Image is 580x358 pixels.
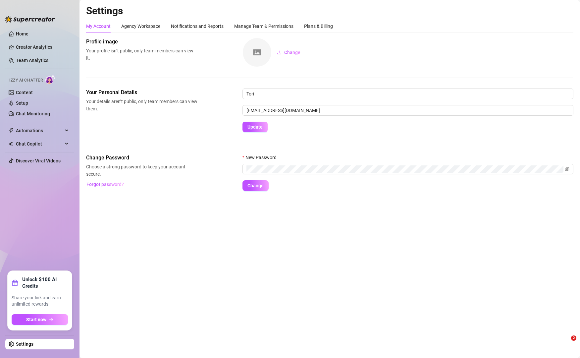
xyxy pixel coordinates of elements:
[22,276,68,289] strong: Unlock $100 AI Credits
[86,5,573,17] h2: Settings
[45,75,56,84] img: AI Chatter
[86,154,197,162] span: Change Password
[242,154,281,161] label: New Password
[86,47,197,62] span: Your profile isn’t public, only team members can view it.
[86,98,197,112] span: Your details aren’t public, only team members can view them.
[242,180,269,191] button: Change
[247,124,263,130] span: Update
[86,38,197,46] span: Profile image
[565,167,569,171] span: eye-invisible
[5,16,55,23] img: logo-BBDzfeDw.svg
[86,23,111,30] div: My Account
[9,77,43,84] span: Izzy AI Chatter
[16,42,69,52] a: Creator Analytics
[234,23,293,30] div: Manage Team & Permissions
[9,142,13,146] img: Chat Copilot
[12,295,68,308] span: Share your link and earn unlimited rewards
[16,100,28,106] a: Setup
[16,341,33,347] a: Settings
[246,165,563,173] input: New Password
[16,90,33,95] a: Content
[16,125,63,136] span: Automations
[16,111,50,116] a: Chat Monitoring
[121,23,160,30] div: Agency Workspace
[49,317,54,322] span: arrow-right
[243,38,271,67] img: square-placeholder.png
[86,89,197,96] span: Your Personal Details
[571,335,576,341] span: 2
[247,183,264,188] span: Change
[304,23,333,30] div: Plans & Billing
[86,182,124,187] span: Forgot password?
[272,47,306,58] button: Change
[557,335,573,351] iframe: Intercom live chat
[9,128,14,133] span: thunderbolt
[16,31,28,36] a: Home
[242,89,573,99] input: Enter name
[171,23,224,30] div: Notifications and Reports
[16,58,48,63] a: Team Analytics
[242,122,268,132] button: Update
[16,158,61,163] a: Discover Viral Videos
[86,179,124,190] button: Forgot password?
[86,163,197,178] span: Choose a strong password to keep your account secure.
[12,314,68,325] button: Start nowarrow-right
[284,50,300,55] span: Change
[277,50,282,55] span: upload
[26,317,46,322] span: Start now
[12,279,18,286] span: gift
[242,105,573,116] input: Enter new email
[16,139,63,149] span: Chat Copilot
